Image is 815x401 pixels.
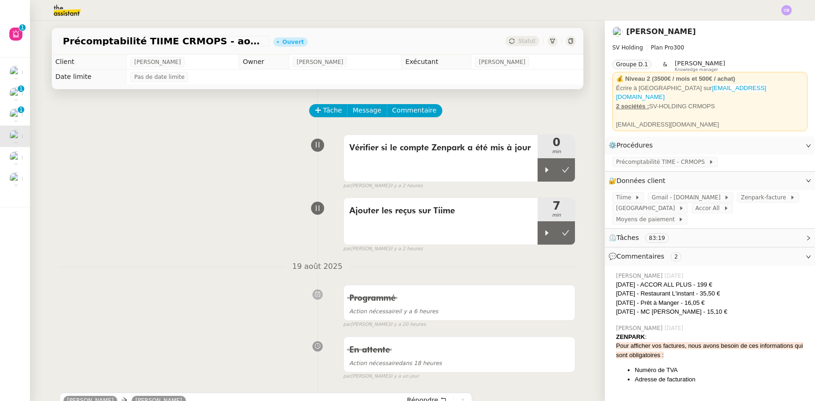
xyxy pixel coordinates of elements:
span: il y a 2 heures [390,245,423,253]
span: [PERSON_NAME] [616,272,665,280]
img: users%2FyAaYa0thh1TqqME0LKuif5ROJi43%2Favatar%2F3a825d04-53b1-4b39-9daa-af456df7ce53 [9,130,22,143]
span: Action nécessaire [349,308,399,315]
nz-tag: 83:19 [645,233,669,243]
span: dans 18 heures [349,360,442,366]
p: 1 [21,24,24,33]
span: 0 [538,137,575,148]
span: 🔐 [609,176,669,186]
span: par [343,373,351,380]
span: Tâches [617,234,639,241]
div: 🔐Données client [605,172,815,190]
span: Zenpark-facture [741,193,790,202]
span: Ajouter les reçus sur Tiime [349,204,532,218]
strong: ZENPARK [616,333,645,340]
img: users%2FW4OQjB9BRtYK2an7yusO0WsYLsD3%2Favatar%2F28027066-518b-424c-8476-65f2e549ac29 [9,66,22,79]
td: Exécutant [401,55,471,70]
button: Message [347,104,387,117]
td: Client [52,55,127,70]
li: Numéro de TVA [635,366,808,375]
span: Tiime [616,193,635,202]
div: [EMAIL_ADDRESS][DOMAIN_NAME] [616,120,804,129]
div: SV-HOLDING CRMOPS [616,102,804,111]
span: Commentaire [392,105,437,116]
div: ⏲️Tâches 83:19 [605,229,815,247]
span: Commentaires [617,253,664,260]
img: users%2FyAaYa0thh1TqqME0LKuif5ROJi43%2Favatar%2F3a825d04-53b1-4b39-9daa-af456df7ce53 [9,108,22,121]
nz-badge-sup: 1 [19,24,26,31]
span: 💬 [609,253,685,260]
td: Date limite [52,70,127,84]
app-user-label: Knowledge manager [675,60,725,72]
div: Ouvert [283,39,304,45]
span: Pas de date limite [134,72,184,82]
nz-badge-sup: 1 [18,106,24,113]
img: users%2F7nLfdXEOePNsgCtodsK58jnyGKv1%2Favatar%2FIMG_1682.jpeg [9,87,22,100]
small: [PERSON_NAME] [343,373,419,380]
span: 7 [538,200,575,211]
td: Owner [239,55,289,70]
span: & [663,60,667,72]
span: ⏲️ [609,234,677,241]
span: Vérifier si le compte Zenpark a été mis à jour [349,141,532,155]
span: Pour afficher vos factures, nous avons besoin de ces informations qui sont obligatoires : [616,342,803,359]
span: Procédures [617,141,653,149]
span: [PERSON_NAME] [675,60,725,67]
span: ⚙️ [609,140,657,151]
span: par [343,182,351,190]
span: Message [353,105,381,116]
span: 19 août 2025 [285,260,350,273]
span: min [538,211,575,219]
span: En attente [349,346,390,354]
img: users%2FW4OQjB9BRtYK2an7yusO0WsYLsD3%2Favatar%2F28027066-518b-424c-8476-65f2e549ac29 [9,172,22,185]
div: ⚙️Procédures [605,136,815,155]
span: [PERSON_NAME] [479,57,525,67]
span: Statut [518,38,536,44]
p: 1 [19,106,23,115]
span: [DATE] [665,272,686,280]
span: Tâche [323,105,342,116]
div: [DATE] - ACCOR ALL PLUS - 199 € [616,280,808,289]
span: il y a 20 heures [390,321,425,329]
span: [PERSON_NAME] [134,57,181,67]
span: il y a 6 heures [349,308,439,315]
span: [PERSON_NAME] [297,57,343,67]
span: [GEOGRAPHIC_DATA] [616,204,679,213]
span: il y a un jour [390,373,418,380]
span: SV Holding [612,44,643,51]
div: [DATE] - Restaurant L'instant - 35,50 € [616,289,808,298]
nz-tag: Groupe D.1 [612,60,652,69]
img: svg [781,5,792,15]
span: Moyens de paiement [616,215,678,224]
strong: 💰 Niveau 2 (3500€ / mois et 500€ / achat) [616,75,735,82]
span: Précomptabilité TIME - CRMOPS [616,157,709,167]
small: [PERSON_NAME] [343,245,423,253]
div: : [616,332,808,342]
span: [PERSON_NAME] [616,324,665,332]
span: [DATE] [665,324,686,332]
span: min [538,148,575,156]
span: par [343,321,351,329]
small: [PERSON_NAME] [343,321,426,329]
small: [PERSON_NAME] [343,182,423,190]
span: Gmail - [DOMAIN_NAME] [652,193,724,202]
div: 💬Commentaires 2 [605,247,815,266]
span: Données client [617,177,666,184]
span: Programmé [349,294,396,303]
u: 2 sociétés : [616,103,649,110]
span: Action nécessaire [349,360,399,366]
span: Accor All [695,204,723,213]
img: users%2FyAaYa0thh1TqqME0LKuif5ROJi43%2Favatar%2F3a825d04-53b1-4b39-9daa-af456df7ce53 [612,27,623,37]
a: [PERSON_NAME] [626,27,696,36]
nz-tag: 2 [671,252,682,261]
img: users%2FW4OQjB9BRtYK2an7yusO0WsYLsD3%2Favatar%2F28027066-518b-424c-8476-65f2e549ac29 [9,151,22,164]
span: Knowledge manager [675,67,718,72]
li: Adresse de facturation [635,375,808,384]
p: 1 [19,85,23,94]
button: Tâche [309,104,348,117]
span: Plan Pro [651,44,673,51]
span: il y a 2 heures [390,182,423,190]
nz-badge-sup: 1 [18,85,24,92]
span: Précomptabilité TIIME CRMOPS - août 2025 [63,36,266,46]
button: Commentaire [387,104,442,117]
span: 300 [673,44,684,51]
